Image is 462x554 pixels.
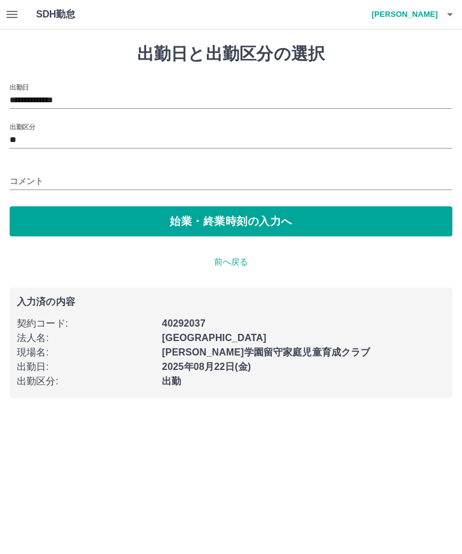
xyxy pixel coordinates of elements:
h1: 出勤日と出勤区分の選択 [10,44,452,64]
label: 出勤区分 [10,122,35,131]
b: 40292037 [162,318,205,328]
b: 2025年08月22日(金) [162,362,251,372]
b: [GEOGRAPHIC_DATA] [162,333,266,343]
p: 法人名 : [17,331,155,345]
p: 前へ戻る [10,256,452,268]
b: 出勤 [162,376,181,386]
p: 出勤区分 : [17,374,155,389]
label: 出勤日 [10,82,29,91]
p: 現場名 : [17,345,155,360]
b: [PERSON_NAME]学園留守家庭児童育成クラブ [162,347,370,357]
p: 出勤日 : [17,360,155,374]
p: 契約コード : [17,316,155,331]
button: 始業・終業時刻の入力へ [10,206,452,236]
p: 入力済の内容 [17,297,445,307]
